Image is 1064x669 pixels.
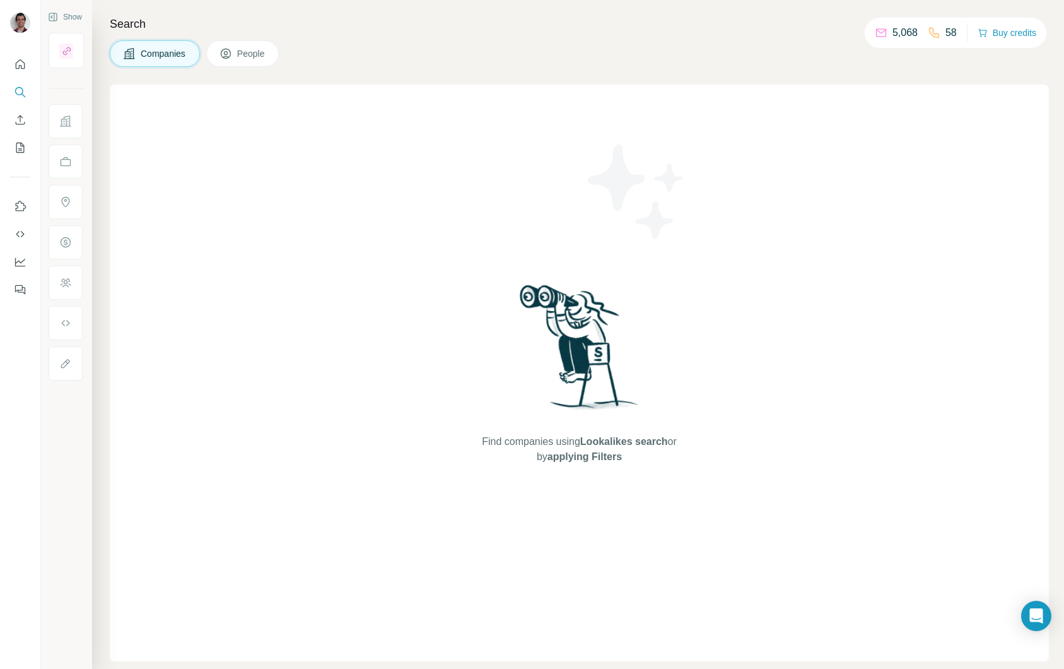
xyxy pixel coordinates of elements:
[892,25,918,40] p: 5,068
[978,24,1036,42] button: Buy credits
[237,47,266,60] span: People
[478,434,680,465] span: Find companies using or by
[580,135,693,249] img: Surfe Illustration - Stars
[10,223,30,246] button: Use Surfe API
[10,136,30,159] button: My lists
[514,281,645,422] img: Surfe Illustration - Woman searching with binoculars
[10,81,30,104] button: Search
[10,53,30,76] button: Quick start
[580,436,668,447] span: Lookalikes search
[10,251,30,273] button: Dashboard
[10,195,30,218] button: Use Surfe on LinkedIn
[110,15,1049,33] h4: Search
[141,47,187,60] span: Companies
[945,25,957,40] p: 58
[547,451,622,462] span: applying Filters
[10,109,30,131] button: Enrich CSV
[10,278,30,301] button: Feedback
[1021,601,1051,631] div: Open Intercom Messenger
[39,8,91,27] button: Show
[10,13,30,33] img: Avatar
